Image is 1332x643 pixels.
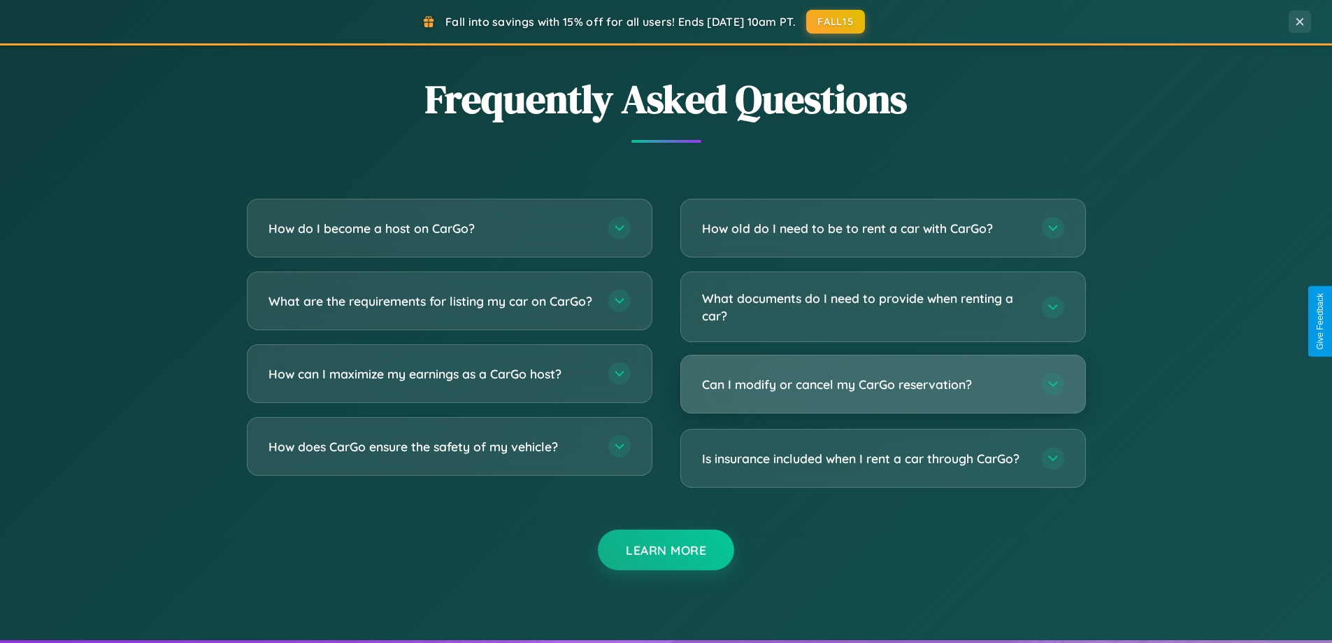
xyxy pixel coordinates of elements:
button: Learn More [598,530,734,570]
h3: What are the requirements for listing my car on CarGo? [268,292,594,310]
h3: How does CarGo ensure the safety of my vehicle? [268,438,594,455]
h3: What documents do I need to provide when renting a car? [702,290,1028,324]
h3: Is insurance included when I rent a car through CarGo? [702,450,1028,467]
div: Give Feedback [1315,293,1325,350]
button: FALL15 [806,10,865,34]
h3: How can I maximize my earnings as a CarGo host? [268,365,594,383]
h3: Can I modify or cancel my CarGo reservation? [702,376,1028,393]
h3: How do I become a host on CarGo? [268,220,594,237]
h2: Frequently Asked Questions [247,72,1086,126]
span: Fall into savings with 15% off for all users! Ends [DATE] 10am PT. [445,15,796,29]
h3: How old do I need to be to rent a car with CarGo? [702,220,1028,237]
